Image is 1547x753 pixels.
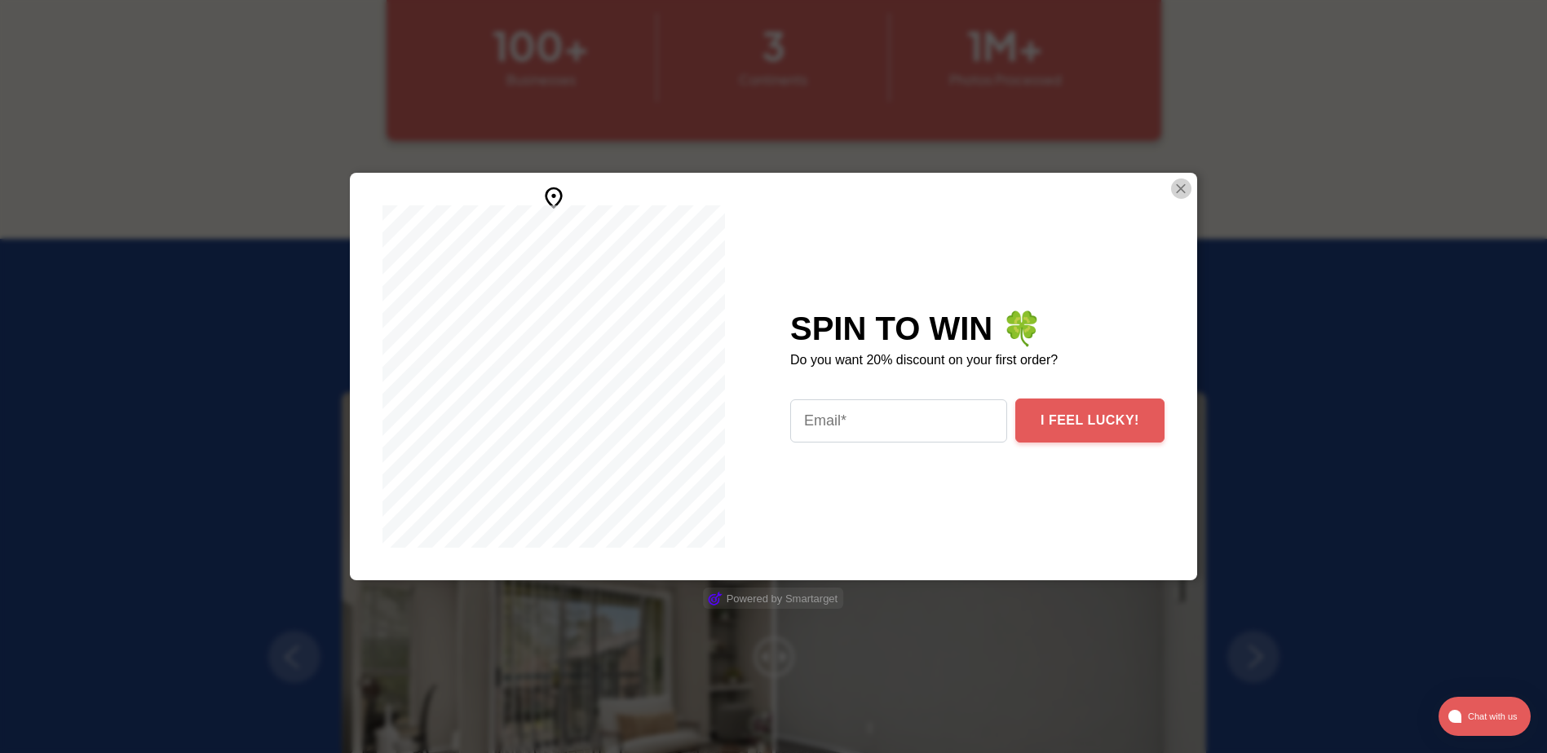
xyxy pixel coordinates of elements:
button: I FEEL LUCKY! [1015,399,1165,443]
button: Close Smartarget Popup [1171,178,1191,199]
div: SPIN TO WIN 🍀 [790,310,1165,346]
img: Close Button Icon [1173,178,1189,199]
button: atlas-launcher [1439,697,1531,736]
input: Email* [790,399,1007,443]
p: Do you want 20% discount on your first order? [790,352,1165,369]
span: Chat with us [1461,707,1521,725]
img: svg+xml;charset=utf-8,%0A%3Csvg%20xmlns%3D%22http%3A%2F%2Fwww.w3.org%2F2000%2Fsvg%22%20height%3D%... [541,185,567,211]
